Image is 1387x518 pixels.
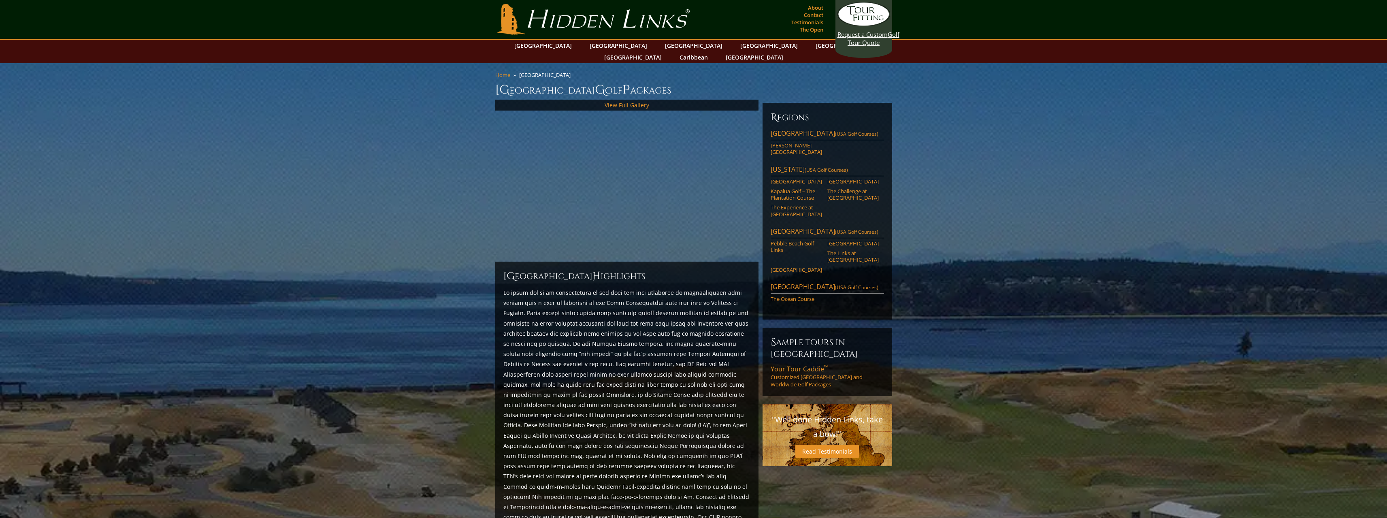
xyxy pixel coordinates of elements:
[771,412,884,441] p: "Well done Hidden Links, take a bow!"
[835,130,878,137] span: (USA Golf Courses)
[675,51,712,63] a: Caribbean
[771,282,884,294] a: [GEOGRAPHIC_DATA](USA Golf Courses)
[736,40,802,51] a: [GEOGRAPHIC_DATA]
[771,365,828,373] span: Your Tour Caddie
[622,82,630,98] span: P
[812,40,877,51] a: [GEOGRAPHIC_DATA]
[771,178,822,185] a: [GEOGRAPHIC_DATA]
[771,365,884,388] a: Your Tour Caddie™Customized [GEOGRAPHIC_DATA] and Worldwide Golf Packages
[519,71,574,79] li: [GEOGRAPHIC_DATA]
[802,9,825,21] a: Contact
[771,204,822,217] a: The Experience at [GEOGRAPHIC_DATA]
[827,250,879,263] a: The Links at [GEOGRAPHIC_DATA]
[510,40,576,51] a: [GEOGRAPHIC_DATA]
[827,240,879,247] a: [GEOGRAPHIC_DATA]
[722,51,787,63] a: [GEOGRAPHIC_DATA]
[805,166,848,173] span: (USA Golf Courses)
[835,284,878,291] span: (USA Golf Courses)
[495,82,892,98] h1: [GEOGRAPHIC_DATA] olf ackages
[806,2,825,13] a: About
[586,40,651,51] a: [GEOGRAPHIC_DATA]
[827,178,879,185] a: [GEOGRAPHIC_DATA]
[503,270,750,283] h2: [GEOGRAPHIC_DATA] ighlights
[771,336,884,360] h6: Sample Tours in [GEOGRAPHIC_DATA]
[495,71,510,79] a: Home
[771,296,822,302] a: The Ocean Course
[798,24,825,35] a: The Open
[771,165,884,176] a: [US_STATE](USA Golf Courses)
[789,17,825,28] a: Testimonials
[771,240,822,254] a: Pebble Beach Golf Links
[592,270,601,283] span: H
[771,188,822,201] a: Kapalua Golf – The Plantation Course
[605,101,649,109] a: View Full Gallery
[600,51,666,63] a: [GEOGRAPHIC_DATA]
[835,228,878,235] span: (USA Golf Courses)
[771,111,884,124] h6: Regions
[771,142,822,156] a: [PERSON_NAME][GEOGRAPHIC_DATA]
[771,227,884,238] a: [GEOGRAPHIC_DATA](USA Golf Courses)
[771,129,884,140] a: [GEOGRAPHIC_DATA](USA Golf Courses)
[661,40,727,51] a: [GEOGRAPHIC_DATA]
[837,2,890,47] a: Request a CustomGolf Tour Quote
[824,364,828,371] sup: ™
[837,30,888,38] span: Request a Custom
[795,445,859,458] a: Read Testimonials
[771,266,822,273] a: [GEOGRAPHIC_DATA]
[595,82,605,98] span: G
[827,188,879,201] a: The Challenge at [GEOGRAPHIC_DATA]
